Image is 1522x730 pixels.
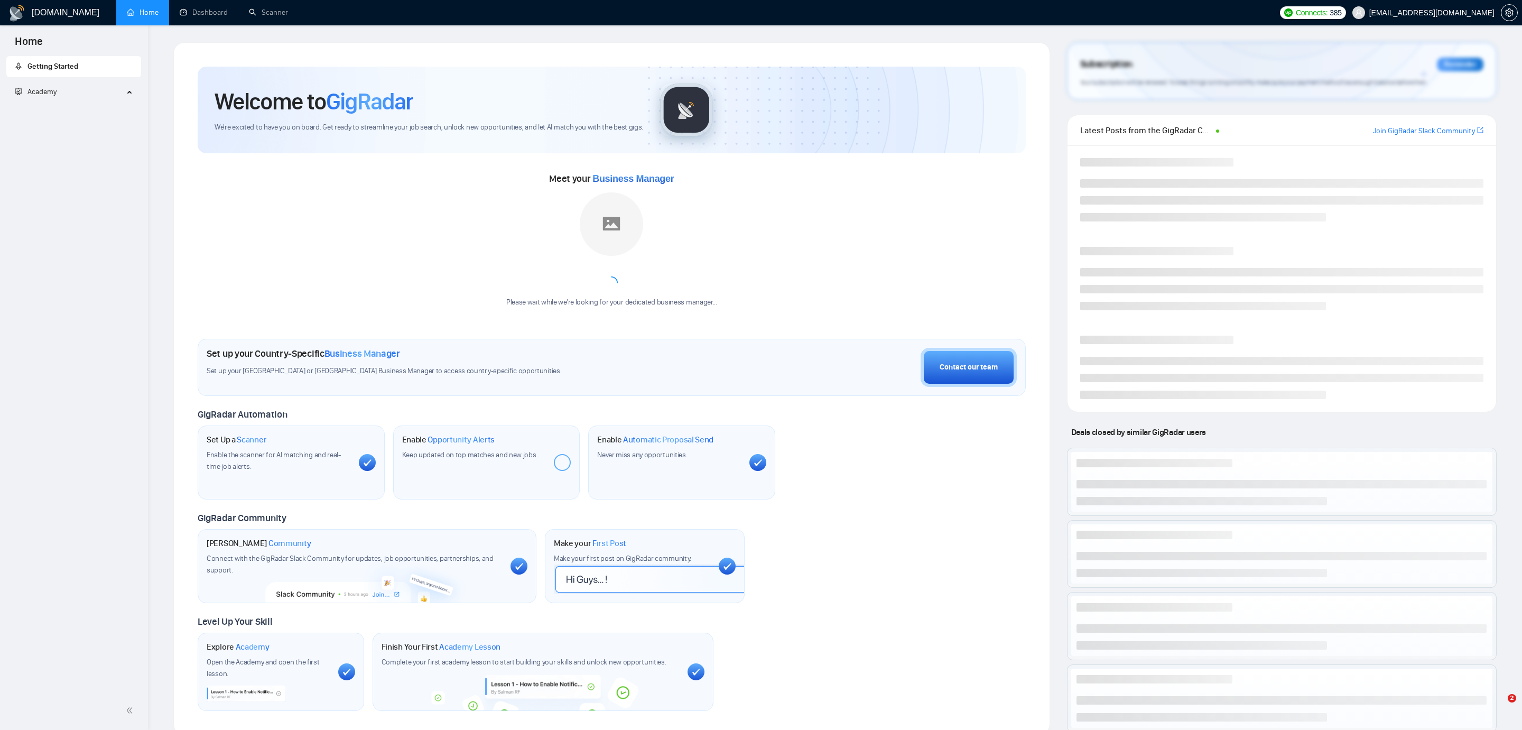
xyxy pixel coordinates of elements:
iframe: Intercom live chat [1486,694,1511,719]
div: Please wait while we're looking for your dedicated business manager... [500,298,723,308]
img: academy-bg.png [424,675,662,710]
span: We're excited to have you on board. Get ready to streamline your job search, unlock new opportuni... [215,123,643,133]
span: Connects: [1296,7,1328,19]
h1: Set Up a [207,435,266,445]
span: double-left [126,705,136,716]
span: loading [605,276,618,289]
span: user [1355,9,1362,16]
span: Open the Academy and open the first lesson. [207,658,320,678]
span: setting [1501,8,1517,17]
h1: Enable [597,435,713,445]
button: Contact our team [921,348,1017,387]
a: searchScanner [249,8,288,17]
span: Business Manager [592,173,674,184]
img: placeholder.png [580,192,643,256]
span: Level Up Your Skill [198,616,272,627]
h1: Make your [554,538,626,549]
span: Subscription [1080,56,1133,73]
span: Getting Started [27,62,78,71]
span: rocket [15,62,22,70]
button: setting [1501,4,1518,21]
span: Keep updated on top matches and new jobs. [402,450,538,459]
span: GigRadar Community [198,512,286,524]
span: Enable the scanner for AI matching and real-time job alerts. [207,450,341,471]
span: Meet your [549,173,674,184]
span: Academy [27,87,57,96]
span: Latest Posts from the GigRadar Community [1080,124,1213,137]
img: logo [8,5,25,22]
span: Never miss any opportunities. [597,450,687,459]
span: Your subscription will be renewed. To keep things running smoothly, make sure your payment method... [1080,78,1427,86]
a: setting [1501,8,1518,17]
span: Complete your first academy lesson to start building your skills and unlock new opportunities. [382,658,666,667]
span: Automatic Proposal Send [623,435,713,445]
a: Join GigRadar Slack Community [1373,125,1475,137]
span: Set up your [GEOGRAPHIC_DATA] or [GEOGRAPHIC_DATA] Business Manager to access country-specific op... [207,366,693,376]
span: GigRadar Automation [198,409,287,420]
img: upwork-logo.png [1284,8,1293,17]
h1: Enable [402,435,495,445]
span: Scanner [237,435,266,445]
a: export [1477,125,1483,135]
span: Community [268,538,311,549]
span: Home [6,34,51,56]
li: Getting Started [6,56,141,77]
div: Reminder [1437,58,1483,71]
span: export [1477,126,1483,134]
h1: Set up your Country-Specific [207,348,400,359]
span: Connect with the GigRadar Slack Community for updates, job opportunities, partnerships, and support. [207,554,494,575]
h1: Finish Your First [382,642,500,652]
img: slackcommunity-bg.png [266,555,468,603]
span: Opportunity Alerts [428,435,495,445]
span: GigRadar [326,87,413,116]
span: First Post [592,538,626,549]
span: Academy [15,87,57,96]
img: gigradar-logo.png [660,84,713,136]
span: Make your first post on GigRadar community. [554,554,691,563]
span: fund-projection-screen [15,88,22,95]
a: homeHome [127,8,159,17]
div: Contact our team [940,362,998,373]
a: dashboardDashboard [180,8,228,17]
span: Deals closed by similar GigRadar users [1067,423,1210,441]
h1: Welcome to [215,87,413,116]
span: 2 [1508,694,1516,703]
span: Business Manager [324,348,400,359]
span: Academy Lesson [439,642,500,652]
h1: Explore [207,642,270,652]
span: Academy [236,642,270,652]
h1: [PERSON_NAME] [207,538,311,549]
span: 385 [1330,7,1341,19]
